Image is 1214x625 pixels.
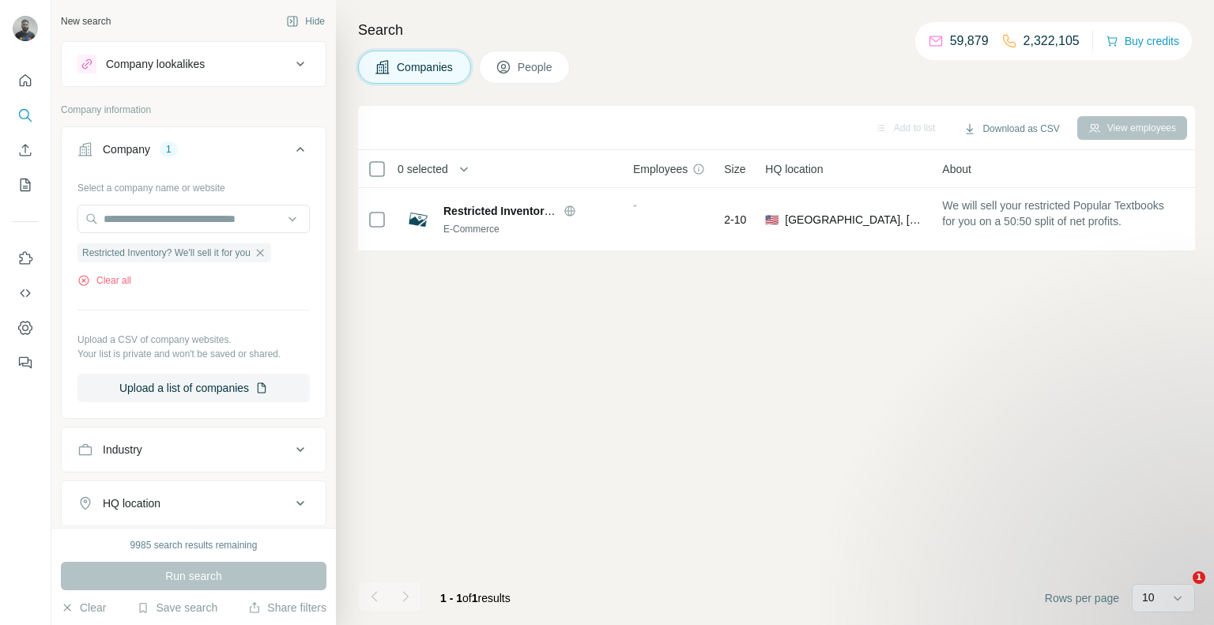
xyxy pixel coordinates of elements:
span: People [518,59,554,75]
button: Clear all [77,273,131,288]
span: 🇺🇸 [765,212,779,228]
span: 1 [1193,571,1205,584]
button: Clear [61,600,106,616]
div: 1 [160,142,178,156]
button: My lists [13,171,38,199]
button: Search [13,101,38,130]
button: Share filters [248,600,326,616]
img: Logo of Restricted Inventory? We'll sell it for you [405,207,431,232]
span: 1 [472,592,478,604]
span: Employees [633,161,688,177]
p: 2,322,105 [1024,32,1080,51]
button: Buy credits [1106,30,1179,52]
p: Your list is private and won't be saved or shared. [77,347,310,361]
span: Restricted Inventory? We'll sell it for you [443,205,658,217]
button: Company1 [62,130,326,175]
span: results [440,592,511,604]
button: Industry [62,431,326,469]
button: Enrich CSV [13,136,38,164]
p: 10 [1142,589,1155,605]
img: Avatar [13,16,38,41]
div: Industry [103,442,142,457]
button: Company lookalikes [62,45,326,83]
div: Company lookalikes [106,56,205,72]
button: Download as CSV [952,117,1070,141]
span: Companies [397,59,454,75]
h4: Search [358,19,1195,41]
span: of [462,592,472,604]
span: [GEOGRAPHIC_DATA], [GEOGRAPHIC_DATA][PERSON_NAME] [785,212,923,228]
span: Restricted Inventory? We'll sell it for you [82,246,251,260]
span: We will sell your restricted Popular Textbooks for you on a 50:50 split of net profits. [942,198,1176,229]
div: HQ location [103,495,160,511]
div: Select a company name or website [77,175,310,195]
span: 0 selected [398,161,448,177]
p: 59,879 [950,32,989,51]
button: HQ location [62,484,326,522]
span: - [633,199,637,212]
button: Hide [275,9,336,33]
button: Use Surfe on LinkedIn [13,244,38,273]
iframe: Intercom live chat [1160,571,1198,609]
div: New search [61,14,111,28]
span: About [942,161,971,177]
p: Upload a CSV of company websites. [77,333,310,347]
p: Company information [61,103,326,117]
button: Use Surfe API [13,279,38,307]
button: Upload a list of companies [77,374,310,402]
button: Quick start [13,66,38,95]
div: E-Commerce [443,222,614,236]
button: Save search [137,600,217,616]
button: Dashboard [13,314,38,342]
span: Rows per page [1045,590,1119,606]
span: HQ location [765,161,823,177]
div: Company [103,141,150,157]
button: Feedback [13,348,38,377]
span: Size [724,161,745,177]
span: 1 - 1 [440,592,462,604]
span: 2-10 [724,212,746,228]
div: 9985 search results remaining [130,538,258,552]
